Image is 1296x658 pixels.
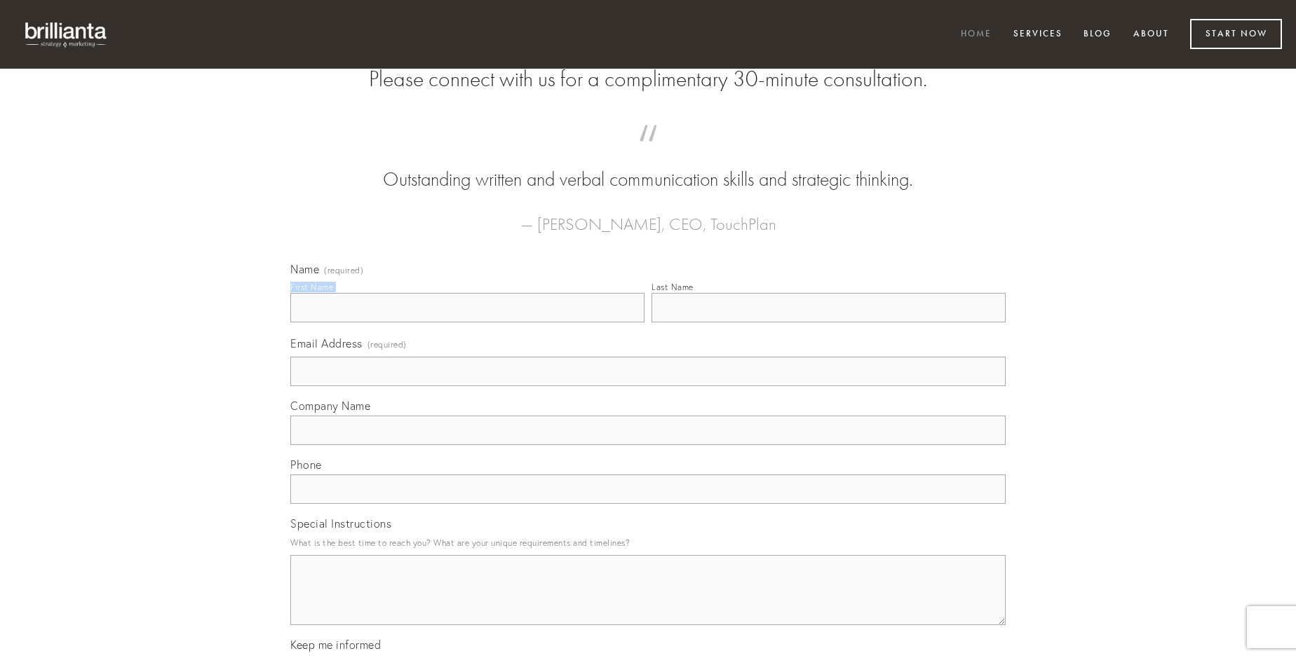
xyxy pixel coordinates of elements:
span: Name [290,262,319,276]
span: (required) [367,335,407,354]
a: Home [952,23,1001,46]
blockquote: Outstanding written and verbal communication skills and strategic thinking. [313,139,983,193]
div: Last Name [652,282,694,292]
a: About [1124,23,1178,46]
span: Keep me informed [290,638,381,652]
a: Start Now [1190,19,1282,49]
span: (required) [324,266,363,275]
a: Services [1004,23,1072,46]
span: “ [313,139,983,166]
span: Special Instructions [290,516,391,530]
div: First Name [290,282,333,292]
span: Company Name [290,399,370,413]
span: Phone [290,458,322,472]
h2: Please connect with us for a complimentary 30-minute consultation. [290,66,1006,92]
img: brillianta - research, strategy, marketing [14,14,119,55]
a: Blog [1074,23,1121,46]
figcaption: — [PERSON_NAME], CEO, TouchPlan [313,193,983,238]
p: What is the best time to reach you? What are your unique requirements and timelines? [290,533,1006,552]
span: Email Address [290,336,363,350]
